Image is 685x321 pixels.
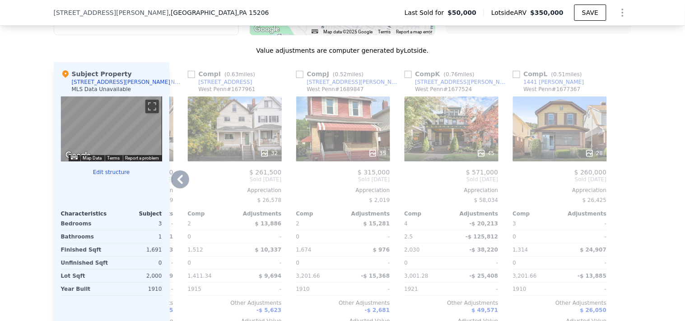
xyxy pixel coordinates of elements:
div: Appreciation [513,187,607,194]
div: 0 [113,257,162,269]
div: West Penn # 1689847 [307,86,364,93]
span: $ 260,000 [574,169,606,176]
div: West Penn # 1677367 [524,86,581,93]
span: $ 26,425 [582,197,606,203]
span: $ 26,050 [580,307,607,313]
img: Google [63,150,93,161]
div: - [562,230,607,243]
div: - [345,257,390,269]
span: 2,030 [405,247,420,253]
span: -$ 125,812 [466,234,498,240]
span: 3,201.66 [296,273,320,279]
div: Bedrooms [61,217,110,230]
span: 1,314 [513,247,528,253]
a: Open this area in Google Maps (opens a new window) [63,150,93,161]
span: $ 49,571 [472,307,499,313]
div: Finished Sqft [61,243,110,256]
div: - [345,230,390,243]
div: West Penn # 1677524 [415,86,472,93]
div: Other Adjustments [188,299,282,307]
div: Comp L [513,69,586,78]
span: $ 15,281 [363,220,390,227]
span: 2 [188,220,191,227]
span: 4 [405,220,408,227]
button: SAVE [574,5,606,21]
div: 1910 [113,283,162,295]
a: [STREET_ADDRESS][PERSON_NAME] [296,78,401,86]
span: $ 24,907 [580,247,607,253]
div: [STREET_ADDRESS][PERSON_NAME] [415,78,509,86]
span: $50,000 [448,8,477,17]
div: Comp J [296,69,368,78]
button: Show Options [614,4,632,22]
div: Map [61,96,162,161]
div: 0 [188,230,233,243]
span: 0 [513,260,517,266]
span: , [GEOGRAPHIC_DATA] [169,8,269,17]
div: 0 [513,230,558,243]
span: $ 10,337 [255,247,282,253]
span: Sold [DATE] [188,176,282,183]
span: $ 2,019 [369,197,390,203]
div: 28 [585,149,603,158]
div: 1921 [405,283,450,295]
div: - [237,257,282,269]
div: - [562,217,607,230]
div: West Penn # 1677961 [199,86,256,93]
span: Last Sold for [405,8,448,17]
div: - [237,283,282,295]
span: ( miles) [440,71,478,78]
div: - [453,257,499,269]
span: ( miles) [329,71,367,78]
div: [STREET_ADDRESS][PERSON_NAME] [72,78,171,86]
div: - [237,230,282,243]
div: 1441 [PERSON_NAME] [524,78,584,86]
span: 3 [513,220,517,227]
div: - [345,283,390,295]
div: 35 [368,149,386,158]
div: Adjustments [452,210,499,217]
a: [STREET_ADDRESS] [188,78,252,86]
div: - [562,257,607,269]
div: - [562,283,607,295]
span: -$ 38,220 [470,247,499,253]
div: 2,000 [113,270,162,282]
a: 1441 [PERSON_NAME] [513,78,584,86]
div: Adjustments [235,210,282,217]
div: Comp I [188,69,259,78]
button: Keyboard shortcuts [312,29,318,33]
span: 1,512 [188,247,203,253]
span: 3,201.66 [513,273,537,279]
span: $ 13,886 [255,220,282,227]
span: $ 261,500 [249,169,281,176]
button: Edit structure [61,169,162,176]
div: 1,691 [113,243,162,256]
div: Comp [405,210,452,217]
div: 1915 [188,283,233,295]
img: Google [252,23,282,35]
span: $ 571,000 [466,169,498,176]
button: Map Data [83,155,102,161]
div: Appreciation [188,187,282,194]
div: 3 [113,217,162,230]
span: 0 [188,260,191,266]
div: Adjustments [560,210,607,217]
div: Street View [61,96,162,161]
span: 0.51 [554,71,566,78]
span: 0 [296,260,300,266]
div: 1910 [513,283,558,295]
div: Comp [513,210,560,217]
span: -$ 15,368 [361,273,390,279]
span: Map data ©2025 Google [324,29,373,34]
span: Sold [DATE] [405,176,499,183]
span: 0 [405,260,408,266]
span: $ 976 [373,247,390,253]
div: - [453,283,499,295]
div: Year Built [61,283,110,295]
div: Other Adjustments [513,299,607,307]
a: Terms (opens in new tab) [107,156,120,160]
a: Report a problem [126,156,159,160]
span: [STREET_ADDRESS][PERSON_NAME] [54,8,169,17]
span: $ 9,694 [259,273,281,279]
div: Bathrooms [61,230,110,243]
